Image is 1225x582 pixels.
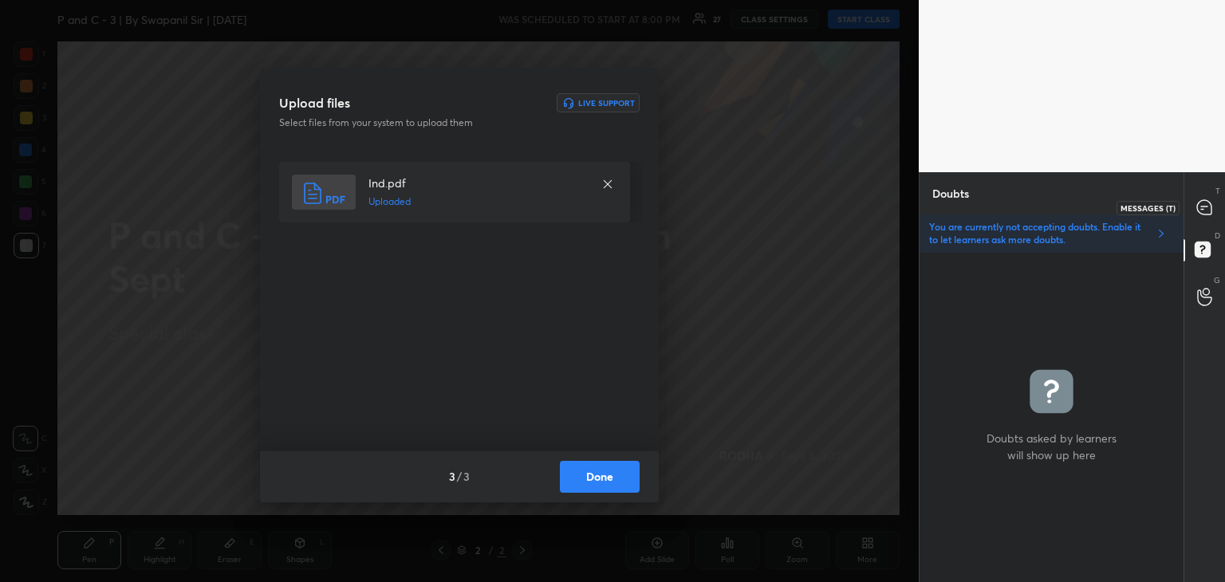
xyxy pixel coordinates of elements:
h3: Upload files [279,93,350,112]
p: Doubts [920,172,982,214]
p: You are currently not accepting doubts. Enable it to let learners ask more doubts. [929,221,1148,246]
h4: 3 [449,468,455,485]
h4: / [457,468,462,485]
p: T [1215,185,1220,197]
button: Done [560,461,640,493]
h6: Live Support [578,99,635,107]
h4: Ind.pdf [368,175,585,191]
div: Messages (T) [1117,201,1180,215]
h4: 3 [463,468,470,485]
p: D [1215,230,1220,242]
p: G [1214,274,1220,286]
div: grid [920,253,1184,582]
h5: Uploaded [368,195,585,209]
p: Select files from your system to upload them [279,116,538,130]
